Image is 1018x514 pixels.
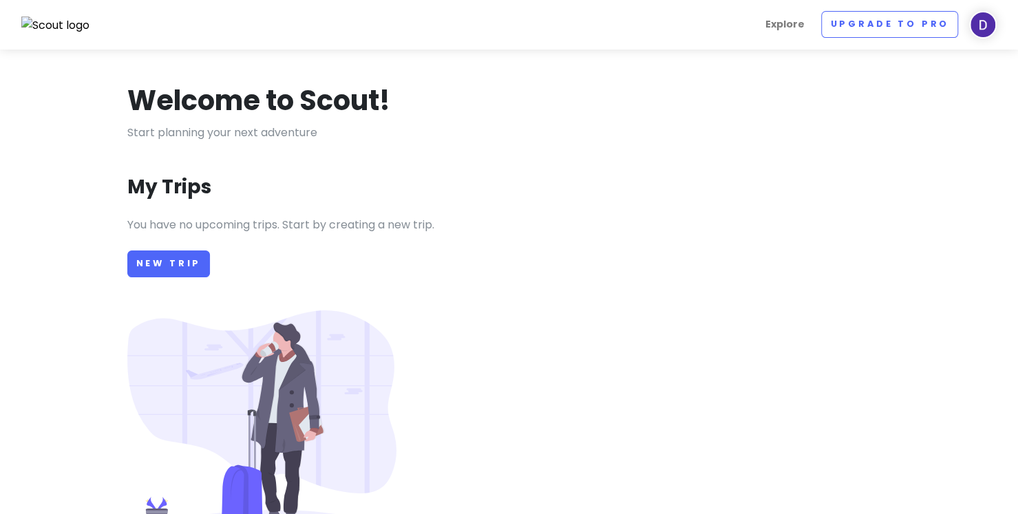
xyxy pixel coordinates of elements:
a: Explore [760,11,810,38]
a: Upgrade to Pro [821,11,958,38]
img: User profile [969,11,997,39]
img: Scout logo [21,17,90,34]
h3: My Trips [127,175,211,200]
a: New Trip [127,250,211,277]
p: Start planning your next adventure [127,124,891,142]
h1: Welcome to Scout! [127,83,390,118]
p: You have no upcoming trips. Start by creating a new trip. [127,216,891,234]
